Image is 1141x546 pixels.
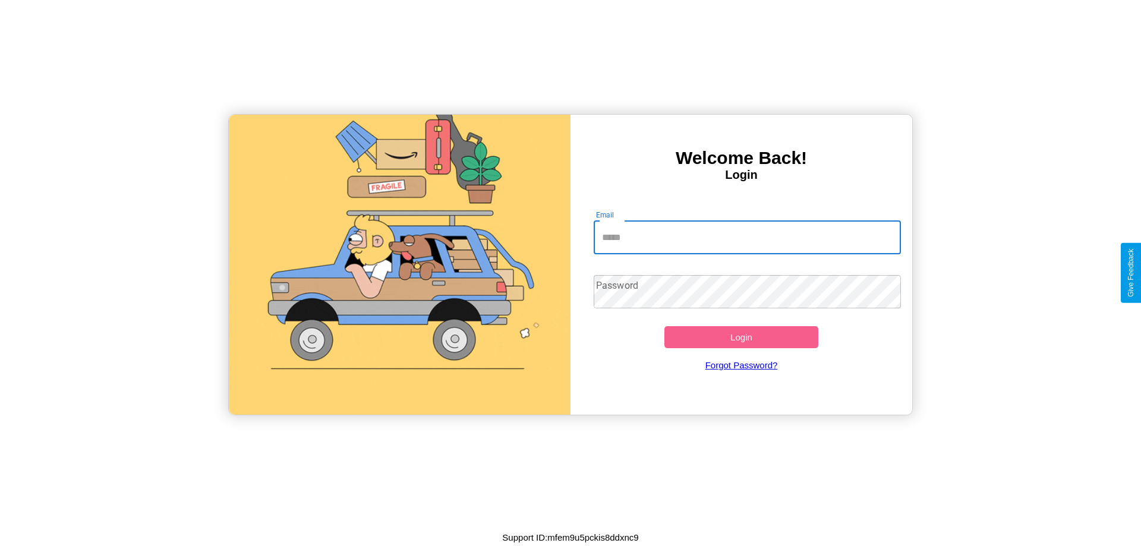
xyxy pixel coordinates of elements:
[229,115,570,415] img: gif
[664,326,818,348] button: Login
[596,210,614,220] label: Email
[588,348,896,382] a: Forgot Password?
[570,148,912,168] h3: Welcome Back!
[1127,249,1135,297] div: Give Feedback
[570,168,912,182] h4: Login
[502,529,638,545] p: Support ID: mfem9u5pckis8ddxnc9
